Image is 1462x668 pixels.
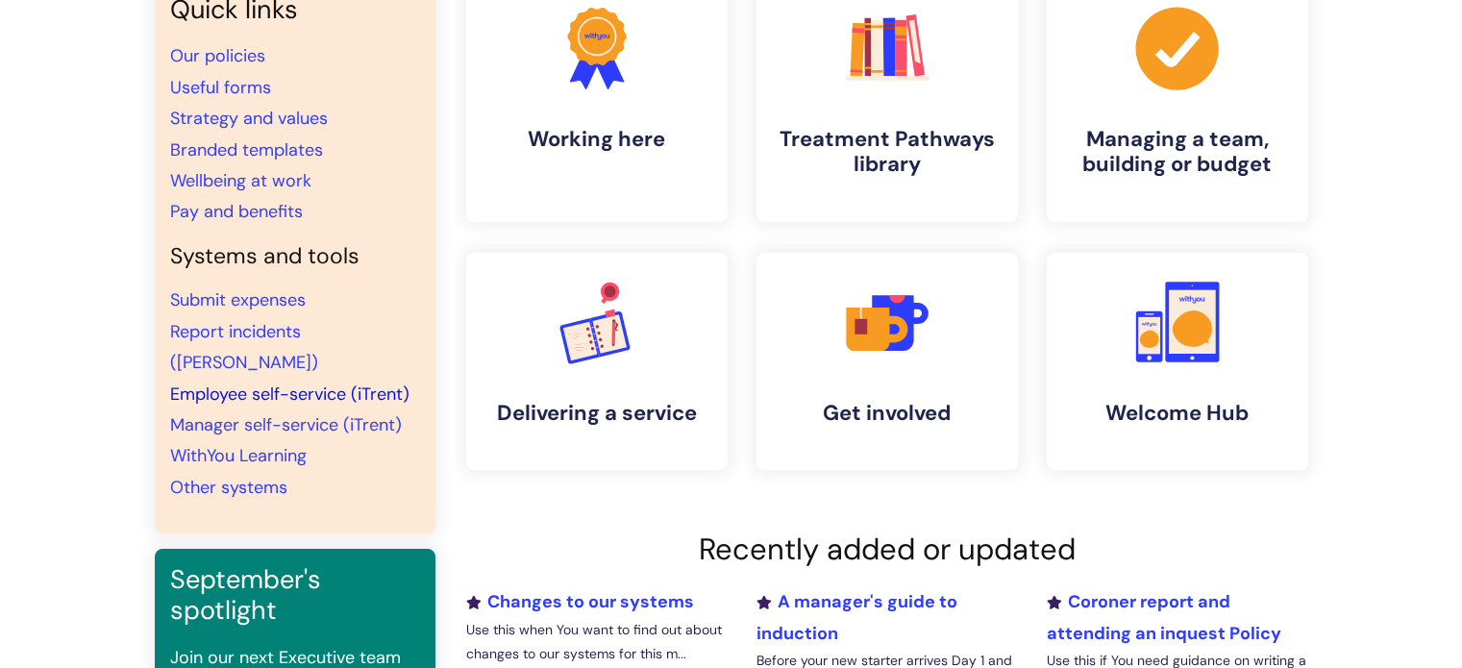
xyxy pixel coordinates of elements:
[170,243,420,270] h4: Systems and tools
[772,127,1003,178] h4: Treatment Pathways library
[466,253,728,470] a: Delivering a service
[170,413,402,436] a: Manager self-service (iTrent)
[170,169,311,192] a: Wellbeing at work
[170,444,307,467] a: WithYou Learning
[1047,253,1308,470] a: Welcome Hub
[170,200,303,223] a: Pay and benefits
[466,590,694,613] a: Changes to our systems
[1062,127,1293,178] h4: Managing a team, building or budget
[1046,590,1280,644] a: Coroner report and attending an inquest Policy
[482,127,712,152] h4: Working here
[170,476,287,499] a: Other systems
[1062,401,1293,426] h4: Welcome Hub
[466,618,728,666] p: Use this when You want to find out about changes to our systems for this m...
[170,383,409,406] a: Employee self-service (iTrent)
[756,253,1018,470] a: Get involved
[170,564,420,627] h3: September's spotlight
[772,401,1003,426] h4: Get involved
[170,288,306,311] a: Submit expenses
[756,590,956,644] a: A manager's guide to induction
[170,44,265,67] a: Our policies
[170,76,271,99] a: Useful forms
[466,532,1308,567] h2: Recently added or updated
[170,138,323,161] a: Branded templates
[170,107,328,130] a: Strategy and values
[482,401,712,426] h4: Delivering a service
[170,320,318,374] a: Report incidents ([PERSON_NAME])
